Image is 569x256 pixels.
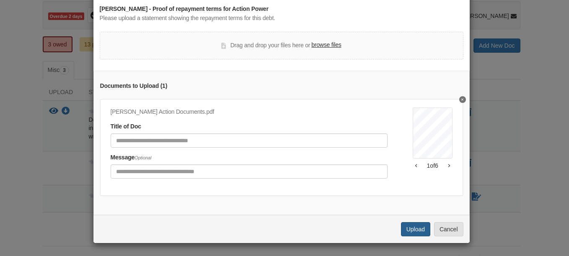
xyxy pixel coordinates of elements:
[111,153,152,162] label: Message
[100,82,463,91] div: Documents to Upload ( 1 )
[311,41,341,50] label: browse files
[221,41,341,51] div: Drag and drop your files here or
[111,133,388,148] input: Document Title
[111,108,388,117] div: [PERSON_NAME] Action Documents.pdf
[434,222,463,236] button: Cancel
[134,155,151,160] span: Optional
[413,161,453,170] div: 1 of 6
[459,96,466,103] button: Delete undefined
[401,222,430,236] button: Upload
[111,164,388,179] input: Include any comments on this document
[111,122,141,131] label: Title of Doc
[100,5,463,14] div: [PERSON_NAME] - Proof of repayment terms for Action Power
[100,14,463,23] div: Please upload a statement showing the repayment terms for this debt.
